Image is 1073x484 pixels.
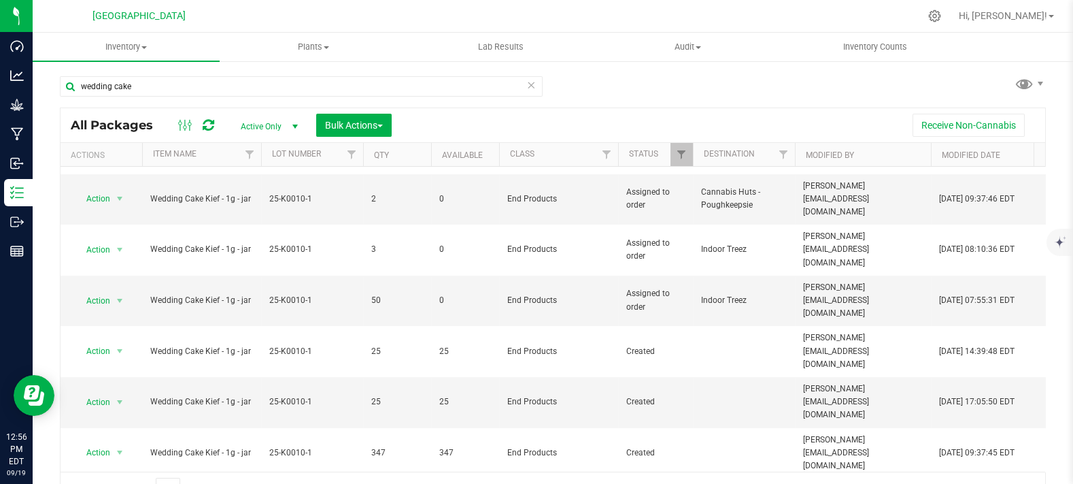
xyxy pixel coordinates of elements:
span: [DATE] 08:10:36 EDT [939,243,1015,256]
span: Lab Results [460,41,542,53]
span: select [112,443,129,462]
inline-svg: Reports [10,244,24,258]
span: select [112,342,129,361]
span: End Products [507,447,610,459]
span: select [112,240,129,259]
span: [PERSON_NAME][EMAIL_ADDRESS][DOMAIN_NAME] [803,434,923,473]
span: Audit [595,41,781,53]
span: select [112,189,129,208]
a: Filter [239,143,261,166]
a: Class [510,149,534,159]
span: Action [74,443,111,462]
span: 50 [371,294,423,307]
span: 25 [439,345,491,358]
a: Inventory [33,33,220,61]
a: Plants [220,33,407,61]
p: 09/19 [6,468,27,478]
a: Item Name [153,149,197,159]
span: [DATE] 09:37:45 EDT [939,447,1015,459]
span: Assigned to order [626,186,685,212]
a: Destination [704,149,755,159]
a: Modified By [806,150,854,160]
a: Audit [594,33,781,61]
span: Assigned to order [626,237,685,263]
span: [PERSON_NAME][EMAIL_ADDRESS][DOMAIN_NAME] [803,332,923,371]
span: Wedding Cake Kief - 1g - jar [150,193,253,206]
span: Plants [220,41,406,53]
a: Qty [374,150,389,160]
a: Filter [596,143,618,166]
span: select [112,291,129,310]
span: Action [74,291,111,310]
span: Clear [526,76,536,94]
inline-svg: Manufacturing [10,127,24,141]
button: Bulk Actions [316,114,392,137]
span: 25-K0010-1 [269,447,355,459]
a: Filter [341,143,363,166]
inline-svg: Outbound [10,215,24,229]
span: Assigned to order [626,287,685,313]
span: [DATE] 14:39:48 EDT [939,345,1015,358]
span: select [112,393,129,412]
span: End Products [507,294,610,307]
span: 347 [439,447,491,459]
span: [PERSON_NAME][EMAIL_ADDRESS][DOMAIN_NAME] [803,180,923,219]
span: Action [74,240,111,259]
a: Lab Results [407,33,594,61]
span: Wedding Cake Kief - 1g - jar [150,447,253,459]
div: Manage settings [926,10,943,22]
p: 12:56 PM EDT [6,431,27,468]
span: Wedding Cake Kief - 1g - jar [150,294,253,307]
span: Created [626,396,685,408]
span: 0 [439,294,491,307]
span: Cannabis Huts - Poughkeepsie [701,186,787,212]
span: 3 [371,243,423,256]
span: 25-K0010-1 [269,193,355,206]
span: 2 [371,193,423,206]
inline-svg: Inventory [10,186,24,199]
a: Status [629,149,658,159]
span: 25-K0010-1 [269,294,355,307]
div: Actions [71,150,137,160]
span: Inventory Counts [825,41,925,53]
inline-svg: Grow [10,98,24,112]
span: Hi, [PERSON_NAME]! [959,10,1047,21]
span: [DATE] 07:55:31 EDT [939,294,1015,307]
span: 25-K0010-1 [269,396,355,408]
span: Wedding Cake Kief - 1g - jar [150,243,253,256]
span: [DATE] 17:05:50 EDT [939,396,1015,408]
span: 0 [439,243,491,256]
span: 25-K0010-1 [269,345,355,358]
span: Wedding Cake Kief - 1g - jar [150,396,253,408]
span: Inventory [33,41,220,53]
span: [PERSON_NAME][EMAIL_ADDRESS][DOMAIN_NAME] [803,281,923,321]
span: End Products [507,396,610,408]
span: Bulk Actions [325,120,383,131]
button: Receive Non-Cannabis [913,114,1025,137]
inline-svg: Analytics [10,69,24,82]
span: [DATE] 09:37:46 EDT [939,193,1015,206]
input: Search Package ID, Item Name, SKU, Lot or Part Number... [60,76,543,97]
a: Filter [670,143,693,166]
span: 0 [439,193,491,206]
inline-svg: Dashboard [10,39,24,53]
span: 25-K0010-1 [269,243,355,256]
span: Indoor Treez [701,294,787,307]
span: Created [626,447,685,459]
span: Indoor Treez [701,243,787,256]
span: 25 [439,396,491,408]
span: End Products [507,243,610,256]
a: Lot Number [272,149,321,159]
span: Created [626,345,685,358]
span: [GEOGRAPHIC_DATA] [92,10,186,22]
span: Wedding Cake Kief - 1g - jar [150,345,253,358]
span: End Products [507,193,610,206]
span: [PERSON_NAME][EMAIL_ADDRESS][DOMAIN_NAME] [803,383,923,422]
span: Action [74,342,111,361]
a: Available [442,150,483,160]
span: Action [74,393,111,412]
span: End Products [507,345,610,358]
a: Filter [772,143,795,166]
span: All Packages [71,118,167,133]
span: 25 [371,396,423,408]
